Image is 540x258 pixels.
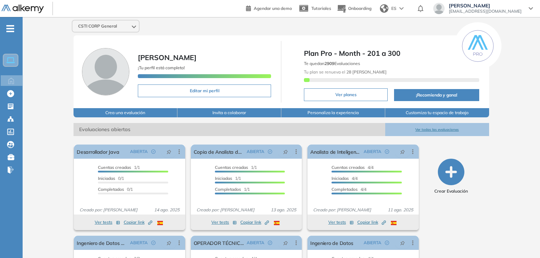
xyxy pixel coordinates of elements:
button: Crea una evaluación [74,108,177,117]
span: 0/1 [98,176,124,181]
span: pushpin [400,240,405,246]
button: pushpin [278,146,293,157]
span: Tutoriales [311,6,331,11]
button: Copiar link [124,218,152,227]
span: Crear Evaluación [434,188,468,194]
span: CSTI CORP General [78,23,117,29]
img: ESP [391,221,397,225]
span: pushpin [283,149,288,154]
span: check-circle [385,241,389,245]
button: Ver tests [328,218,354,227]
span: check-circle [151,149,155,154]
span: Cuentas creadas [215,165,248,170]
span: Iniciadas [215,176,232,181]
a: Ingeniero de Datos [310,236,353,250]
img: ESP [274,221,280,225]
img: ESP [157,221,163,225]
span: Completados [98,187,124,192]
span: check-circle [268,149,272,154]
span: [PERSON_NAME] [449,3,522,8]
button: Ver tests [211,218,237,227]
button: pushpin [161,237,177,248]
button: ¡Recomienda y gana! [394,89,479,101]
a: Ingeniero de Datos Azure [77,236,127,250]
button: pushpin [395,146,410,157]
span: check-circle [151,241,155,245]
span: ABIERTA [364,148,381,155]
span: Te quedan Evaluaciones [304,61,360,66]
span: Plan Pro - Month - 201 a 300 [304,48,479,59]
span: check-circle [385,149,389,154]
span: ABIERTA [130,148,148,155]
span: 11 ago. 2025 [385,207,416,213]
button: Editar mi perfil [138,84,271,97]
b: 28 [PERSON_NAME] [345,69,387,75]
span: [PERSON_NAME] [138,53,196,62]
a: Copia de Analista de Inteligencia de Negocios. [194,145,244,159]
span: ES [391,5,397,12]
img: Logo [1,5,44,13]
span: 14 ago. 2025 [151,207,182,213]
span: Creado por: [PERSON_NAME] [310,207,374,213]
span: Completados [215,187,241,192]
button: Customiza tu espacio de trabajo [385,108,489,117]
span: 1/1 [98,165,140,170]
span: Iniciadas [331,176,349,181]
button: Invita a colaborar [177,108,281,117]
span: 4/4 [331,165,374,170]
img: Foto de perfil [82,48,129,95]
img: world [380,4,388,13]
span: 1/1 [215,187,250,192]
span: Cuentas creadas [98,165,131,170]
span: ¡Tu perfil está completo! [138,65,185,70]
span: ABIERTA [247,240,264,246]
button: Ver todas las evaluaciones [385,123,489,136]
span: 0/1 [98,187,133,192]
span: pushpin [166,149,171,154]
span: pushpin [400,149,405,154]
span: Tu plan se renueva el [304,69,387,75]
span: ABIERTA [247,148,264,155]
span: ABIERTA [364,240,381,246]
button: pushpin [278,237,293,248]
button: pushpin [395,237,410,248]
a: Analista de Inteligencia de Negocios. [310,145,360,159]
span: Copiar link [240,219,269,225]
button: Ver planes [304,88,388,101]
span: Creado por: [PERSON_NAME] [194,207,257,213]
span: Iniciadas [98,176,115,181]
button: Copiar link [357,218,386,227]
span: Onboarding [348,6,371,11]
b: 2909 [324,61,334,66]
span: pushpin [166,240,171,246]
span: Cuentas creadas [331,165,365,170]
span: 13 ago. 2025 [268,207,299,213]
span: check-circle [268,241,272,245]
span: 4/4 [331,187,366,192]
span: Creado por: [PERSON_NAME] [77,207,140,213]
span: pushpin [283,240,288,246]
a: Desarrollador Java [77,145,119,159]
span: Copiar link [357,219,386,225]
button: Onboarding [337,1,371,16]
span: 1/1 [215,165,257,170]
span: ABIERTA [130,240,148,246]
button: Ver tests [95,218,120,227]
button: Copiar link [240,218,269,227]
img: arrow [399,7,404,10]
span: [EMAIL_ADDRESS][DOMAIN_NAME] [449,8,522,14]
span: Evaluaciones abiertas [74,123,385,136]
span: 4/4 [331,176,358,181]
span: 1/1 [215,176,241,181]
a: Agendar una demo [246,4,292,12]
span: Completados [331,187,358,192]
i: - [6,28,14,29]
span: Agendar una demo [254,6,292,11]
a: OPERADOR TÉCNICO [194,236,244,250]
button: pushpin [161,146,177,157]
button: Crear Evaluación [434,159,468,194]
span: Copiar link [124,219,152,225]
button: Personaliza la experiencia [281,108,385,117]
